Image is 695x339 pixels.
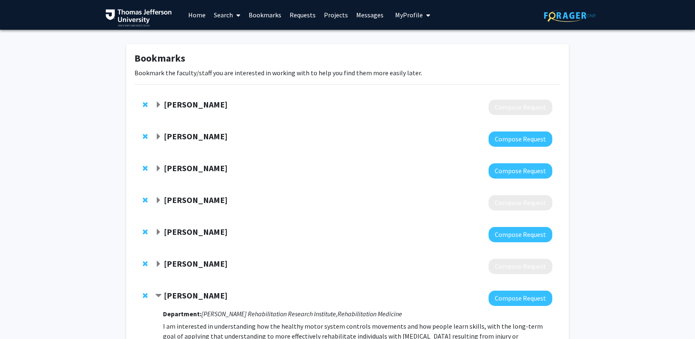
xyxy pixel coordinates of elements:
[134,53,561,64] h1: Bookmarks
[155,197,162,204] span: Expand Meghan Harrison Bookmark
[143,292,148,299] span: Remove Aaron Wong from bookmarks
[338,310,402,318] i: Rehabilitation Medicine
[105,9,172,26] img: Thomas Jefferson University Logo
[544,9,596,22] img: ForagerOne Logo
[134,68,561,78] p: Bookmark the faculty/staff you are interested in working with to help you find them more easily l...
[489,291,552,306] button: Compose Request to Aaron Wong
[155,134,162,140] span: Expand Jennie Ryan Bookmark
[164,99,228,110] strong: [PERSON_NAME]
[164,227,228,237] strong: [PERSON_NAME]
[489,195,552,210] button: Compose Request to Meghan Harrison
[489,163,552,179] button: Compose Request to Zhikui Wei
[143,197,148,203] span: Remove Meghan Harrison from bookmarks
[352,0,388,29] a: Messages
[143,101,148,108] span: Remove Megan Reed from bookmarks
[155,229,162,236] span: Expand Kimberly McLaughlin Bookmark
[395,11,423,19] span: My Profile
[164,195,228,205] strong: [PERSON_NAME]
[184,0,210,29] a: Home
[210,0,244,29] a: Search
[155,165,162,172] span: Expand Zhikui Wei Bookmark
[164,290,228,301] strong: [PERSON_NAME]
[489,259,552,274] button: Compose Request to Syed Shah
[164,258,228,269] strong: [PERSON_NAME]
[244,0,285,29] a: Bookmarks
[201,310,338,318] i: [PERSON_NAME] Rehabilitation Research Institute,
[163,310,201,318] strong: Department:
[285,0,320,29] a: Requests
[155,102,162,108] span: Expand Megan Reed Bookmark
[6,302,35,333] iframe: Chat
[320,0,352,29] a: Projects
[489,227,552,242] button: Compose Request to Kimberly McLaughlin
[489,131,552,147] button: Compose Request to Jennie Ryan
[143,133,148,140] span: Remove Jennie Ryan from bookmarks
[164,131,228,141] strong: [PERSON_NAME]
[155,261,162,267] span: Expand Syed Shah Bookmark
[489,100,552,115] button: Compose Request to Megan Reed
[155,293,162,299] span: Contract Aaron Wong Bookmark
[164,163,228,173] strong: [PERSON_NAME]
[143,165,148,172] span: Remove Zhikui Wei from bookmarks
[143,260,148,267] span: Remove Syed Shah from bookmarks
[143,229,148,235] span: Remove Kimberly McLaughlin from bookmarks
